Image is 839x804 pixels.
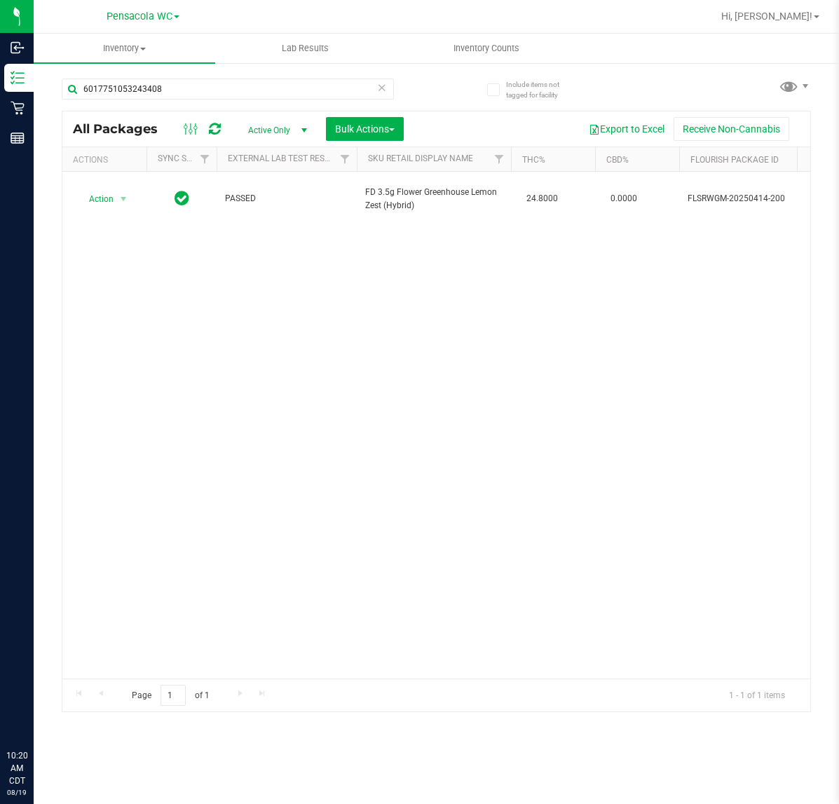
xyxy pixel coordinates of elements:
span: In Sync [175,189,189,208]
a: External Lab Test Result [228,154,338,163]
span: Clear [377,79,387,97]
span: FD 3.5g Flower Greenhouse Lemon Zest (Hybrid) [365,186,503,212]
a: Filter [488,147,511,171]
span: Include items not tagged for facility [506,79,576,100]
a: Flourish Package ID [690,155,779,165]
span: Action [76,189,114,209]
button: Bulk Actions [326,117,404,141]
span: FLSRWGM-20250414-200 [688,192,825,205]
span: 24.8000 [519,189,565,209]
a: THC% [522,155,545,165]
inline-svg: Inbound [11,41,25,55]
span: 0.0000 [603,189,644,209]
span: Page of 1 [120,685,221,707]
span: PASSED [225,192,348,205]
span: 1 - 1 of 1 items [718,685,796,706]
span: Pensacola WC [107,11,172,22]
a: CBD% [606,155,629,165]
a: Inventory Counts [396,34,578,63]
a: Inventory [34,34,215,63]
a: Sku Retail Display Name [368,154,473,163]
span: select [115,189,132,209]
button: Receive Non-Cannabis [674,117,789,141]
a: Filter [334,147,357,171]
a: Lab Results [215,34,397,63]
p: 08/19 [6,787,27,798]
span: Inventory [34,42,215,55]
input: 1 [161,685,186,707]
span: All Packages [73,121,172,137]
input: Search Package ID, Item Name, SKU, Lot or Part Number... [62,79,394,100]
div: Actions [73,155,141,165]
inline-svg: Inventory [11,71,25,85]
span: Bulk Actions [335,123,395,135]
span: Lab Results [263,42,348,55]
iframe: Resource center [14,692,56,734]
span: Hi, [PERSON_NAME]! [721,11,812,22]
a: Filter [193,147,217,171]
inline-svg: Retail [11,101,25,115]
button: Export to Excel [580,117,674,141]
inline-svg: Reports [11,131,25,145]
p: 10:20 AM CDT [6,749,27,787]
span: Inventory Counts [435,42,538,55]
a: Sync Status [158,154,212,163]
